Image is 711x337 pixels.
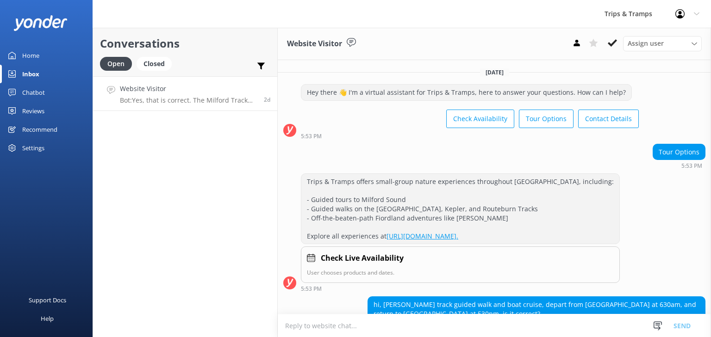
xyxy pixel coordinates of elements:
button: Check Availability [446,110,514,128]
div: Assign User [623,36,702,51]
h3: Website Visitor [287,38,342,50]
div: 05:53pm 10-Aug-2025 (UTC +12:00) Pacific/Auckland [301,285,620,292]
a: [URL][DOMAIN_NAME]. [387,232,458,240]
div: Help [41,309,54,328]
div: Hey there 👋 I'm a virtual assistant for Trips & Tramps, here to answer your questions. How can I ... [301,85,631,100]
a: Website VisitorBot:Yes, that is correct. The Milford Track Guided Walk & Boat Cruise departs from... [93,76,277,111]
div: Tour Options [653,144,705,160]
div: Settings [22,139,44,157]
div: 05:53pm 10-Aug-2025 (UTC +12:00) Pacific/Auckland [653,162,705,169]
div: Trips & Tramps offers small-group nature experiences throughout [GEOGRAPHIC_DATA], including: - G... [301,174,619,244]
span: [DATE] [480,68,509,76]
div: Support Docs [29,291,66,309]
span: 05:57pm 10-Aug-2025 (UTC +12:00) Pacific/Auckland [264,96,270,104]
button: Tour Options [519,110,574,128]
h4: Website Visitor [120,84,257,94]
div: Closed [137,57,172,71]
img: yonder-white-logo.png [14,15,67,31]
div: Home [22,46,39,65]
a: Open [100,58,137,68]
p: User chooses products and dates. [307,268,614,277]
strong: 5:53 PM [301,286,322,292]
span: Assign user [628,38,664,49]
p: Bot: Yes, that is correct. The Milford Track Guided Walk & Boat Cruise departs from [GEOGRAPHIC_D... [120,96,257,104]
div: Open [100,57,132,71]
strong: 5:53 PM [681,163,702,169]
h2: Conversations [100,35,270,52]
h4: Check Live Availability [321,252,404,264]
div: Recommend [22,120,57,139]
button: Contact Details [578,110,639,128]
div: hi, [PERSON_NAME] track guided walk and boat cruise, depart from [GEOGRAPHIC_DATA] at 630am, and ... [368,297,705,321]
div: 05:53pm 10-Aug-2025 (UTC +12:00) Pacific/Auckland [301,133,639,139]
a: Closed [137,58,176,68]
div: Reviews [22,102,44,120]
div: Inbox [22,65,39,83]
strong: 5:53 PM [301,134,322,139]
div: Chatbot [22,83,45,102]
